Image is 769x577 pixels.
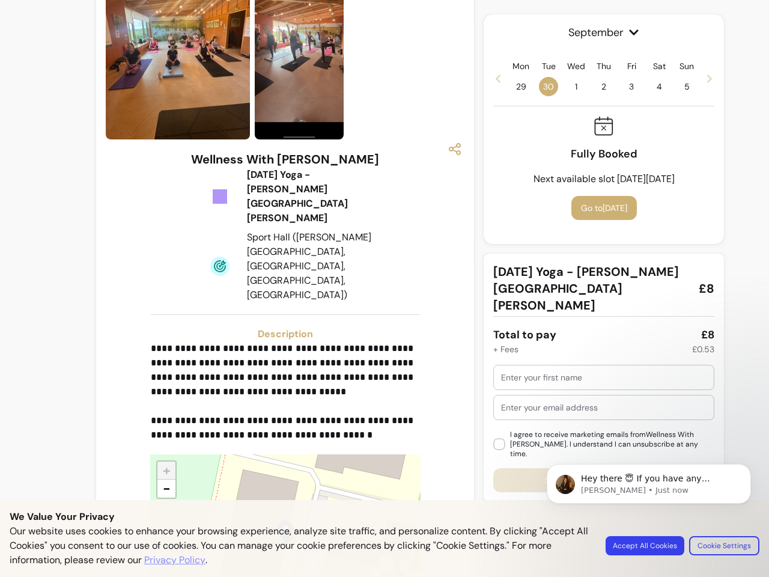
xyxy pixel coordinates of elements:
[10,510,759,524] p: We Value Your Privacy
[597,60,611,72] p: Thu
[677,77,696,96] span: 5
[542,60,556,72] p: Tue
[594,77,613,96] span: 2
[501,371,707,383] input: Enter your first name
[493,24,714,41] span: September
[622,77,641,96] span: 3
[512,60,529,72] p: Mon
[692,343,714,355] div: £0.53
[511,77,530,96] span: 29
[653,60,666,72] p: Sat
[701,326,714,343] div: £8
[10,524,591,567] p: Our website uses cookies to enhance your browsing experience, analyze site traffic, and personali...
[157,462,175,480] a: Zoom in
[493,326,556,343] div: Total to pay
[151,327,420,341] h3: Description
[649,77,669,96] span: 4
[501,401,707,414] input: Enter your email address
[567,77,586,96] span: 1
[567,60,585,72] p: Wed
[191,151,379,168] h3: Wellness With [PERSON_NAME]
[571,196,637,220] button: Go to[DATE]
[594,116,613,136] img: Fully booked icon
[247,168,372,225] div: [DATE] Yoga - [PERSON_NAME][GEOGRAPHIC_DATA][PERSON_NAME]
[571,145,637,162] p: Fully Booked
[247,230,372,302] div: Sport Hall ([PERSON_NAME][GEOGRAPHIC_DATA], [GEOGRAPHIC_DATA], [GEOGRAPHIC_DATA], [GEOGRAPHIC_DATA])
[493,343,518,355] div: + Fees
[627,60,636,72] p: Fri
[699,280,714,297] span: £8
[210,187,229,206] img: Tickets Icon
[163,462,171,479] span: +
[157,480,175,498] a: Zoom out
[144,553,205,567] a: Privacy Policy
[539,77,558,96] span: 30
[163,480,171,497] span: −
[533,172,675,186] p: Next available slot [DATE][DATE]
[679,60,694,72] p: Sun
[493,263,689,314] span: [DATE] Yoga - [PERSON_NAME][GEOGRAPHIC_DATA][PERSON_NAME]
[529,439,769,571] iframe: Intercom notifications message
